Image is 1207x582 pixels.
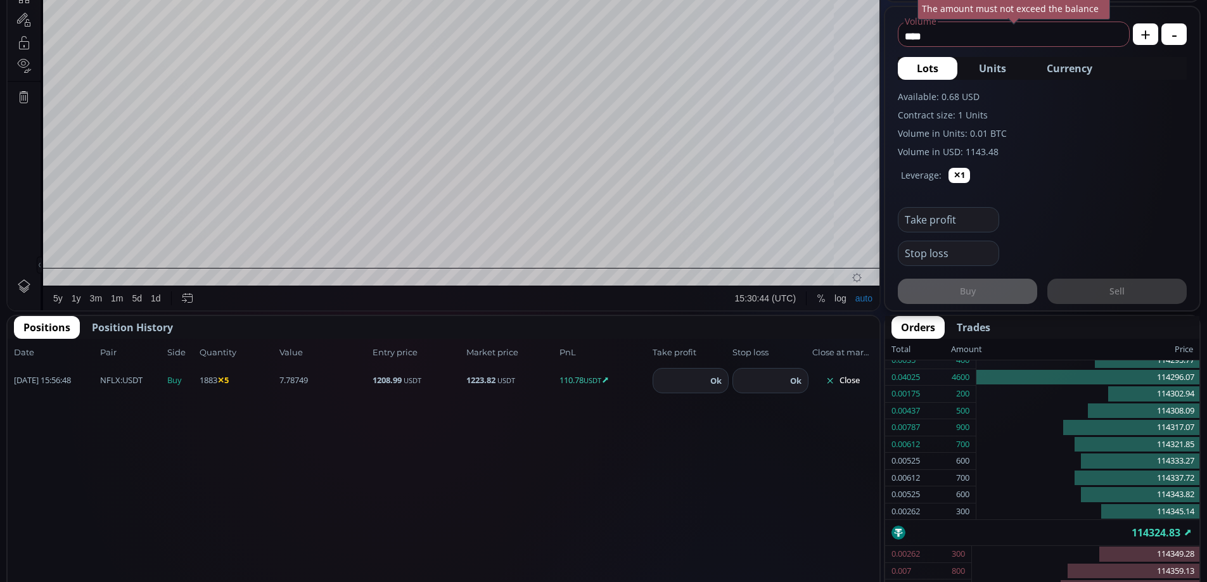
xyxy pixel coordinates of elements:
span: Lots [917,61,938,76]
label: Contract size: 1 Units [898,108,1187,122]
button: Lots [898,57,957,80]
label: Available: 0.68 USD [898,90,1187,103]
button: Ok [706,374,725,388]
div: 800 [952,563,965,579]
div: 114359.13 [972,563,1199,580]
button: Close [812,370,873,391]
span: Currency [1047,61,1092,76]
span: Market price [466,346,556,359]
button: Ok [786,374,805,388]
span: Trades [957,320,990,335]
div: Toggle Percentage [805,548,822,573]
span: Positions [23,320,70,335]
span: Close at market [812,346,873,359]
b: ✕5 [217,374,229,386]
span: Buy [167,374,196,387]
div: Go to [170,548,190,573]
span: Stop loss [732,346,808,359]
div: 114337.72 [976,470,1199,487]
span: 1883 [200,374,276,387]
div: Amount [951,341,982,358]
button: Units [960,57,1025,80]
div: C [298,31,305,41]
div: Bitcoin [82,29,120,41]
button: 15:30:44 (UTC) [723,548,793,573]
button: Positions [14,316,80,339]
label: Volume in Units: 0.01 BTC [898,127,1187,140]
button: Currency [1028,57,1111,80]
div: 5y [46,555,55,566]
span: Quantity [200,346,276,359]
button: Position History [82,316,182,339]
div: −633.97 (−0.55%) [347,31,413,41]
span: Entry price [373,346,462,359]
b: 1223.82 [466,374,495,386]
div: 114324.83 [885,520,1199,545]
div: 115963.81 [207,31,246,41]
div: 114333.27 [976,453,1199,470]
span: :USDT [100,374,143,387]
div: Volume [41,46,68,55]
span: Units [979,61,1006,76]
div: 114296.07 [976,369,1199,386]
div: 900 [956,419,969,436]
div: Compare [170,7,207,17]
span: 15:30:44 (UTC) [727,555,788,566]
button: Trades [947,316,1000,339]
div: 0.00612 [891,470,920,486]
button: ✕1 [948,168,970,183]
span: Date [14,346,96,359]
div: 0.00525 [891,453,920,469]
div: Toggle Auto Scale [843,548,869,573]
div: Indicators [236,7,275,17]
div: O [151,31,158,41]
div: 1y [64,555,73,566]
span: Side [167,346,196,359]
div: 0.00437 [891,403,920,419]
div: 1D [61,29,82,41]
div: 0.00787 [891,419,920,436]
span: Orders [901,320,935,335]
div: 114349.28 [972,546,1199,563]
div: BTC [41,29,61,41]
div: 114324.83 [305,31,343,41]
b: NFLX [100,374,120,386]
div: 0.00175 [891,386,920,402]
div: Hide Drawings Toolbar [29,519,35,536]
b: 1208.99 [373,374,402,386]
button: - [1161,23,1187,45]
div: Price [982,341,1193,358]
div: 3m [82,555,94,566]
label: Volume in USD: 1143.48 [898,145,1187,158]
div: 0.00262 [891,546,920,562]
span: PnL [559,346,649,359]
div: 600 [956,486,969,503]
div: 700 [956,436,969,453]
div: 5d [125,555,135,566]
div: 114345.14 [976,503,1199,520]
div: 200 [956,386,969,402]
div: log [827,555,839,566]
label: Leverage: [901,168,942,182]
span: Take profit [653,346,729,359]
small: USDT [404,376,421,385]
button: Orders [891,316,945,339]
div: D [108,7,114,17]
div: 0.00525 [891,486,920,503]
span: [DATE] 15:56:48 [14,374,96,387]
div: 1m [103,555,115,566]
div: Toggle Log Scale [822,548,843,573]
div: 114958.81 [158,31,197,41]
div: 114308.09 [976,403,1199,420]
div: 300 [952,546,965,562]
button: + [1133,23,1158,45]
div: 600 [956,453,969,469]
div: 700 [956,470,969,486]
div: 0.00262 [891,503,920,520]
div: L [250,31,255,41]
div: Market open [129,29,141,41]
small: USDT [584,376,601,385]
div: H [201,31,207,41]
div: 4600 [952,369,969,386]
div: 114302.94 [976,386,1199,403]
